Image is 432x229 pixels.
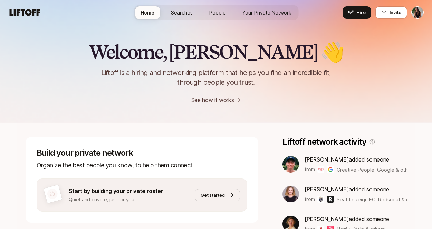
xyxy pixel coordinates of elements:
span: Invite [390,9,401,16]
p: Quiet and private, just for you [69,195,163,204]
span: Hire [356,9,366,16]
span: [PERSON_NAME] [305,216,349,222]
img: Seattle Reign FC [317,196,324,203]
a: Searches [165,6,198,19]
p: added someone [305,185,406,194]
p: Liftoff is a hiring and networking platform that helps you find an incredible fit, through people... [93,68,340,87]
p: Liftoff network activity [282,137,366,147]
img: Creative People [317,166,324,173]
span: People [209,9,226,16]
a: Home [135,6,160,19]
span: Your Private Network [242,9,291,16]
p: from [305,165,315,174]
button: Ciara Cornette [411,6,424,19]
img: Ciara Cornette [412,7,423,18]
img: Redscout [327,196,334,203]
a: Your Private Network [237,6,297,19]
img: 22849a12_9d2c_4918_a7c2_5a3afb59d78b.jpg [282,156,299,173]
img: default-avatar.svg [46,187,59,200]
span: Home [141,9,154,16]
p: from [305,195,315,203]
span: [PERSON_NAME] [305,186,349,193]
p: added someone [305,214,389,223]
span: Seattle Reign FC, Redscout & others [337,196,421,202]
span: Get started [201,192,224,199]
button: Invite [375,6,407,19]
span: [PERSON_NAME] [305,156,349,163]
p: Organize the best people you know, to help them connect [37,161,248,170]
h2: Welcome, [PERSON_NAME] 👋 [89,42,343,62]
img: Google [327,166,334,173]
a: See how it works [191,97,234,103]
img: d8d4dcb0_f44a_4ef0_b2aa_23c5eb87430b.jpg [282,186,299,202]
p: Start by building your private roster [69,186,163,195]
span: Creative People, Google & others [337,166,406,173]
button: Get started [195,189,240,201]
p: added someone [305,155,406,164]
a: People [204,6,231,19]
button: Hire [343,6,371,19]
p: Build your private network [37,148,248,158]
span: Searches [171,9,193,16]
